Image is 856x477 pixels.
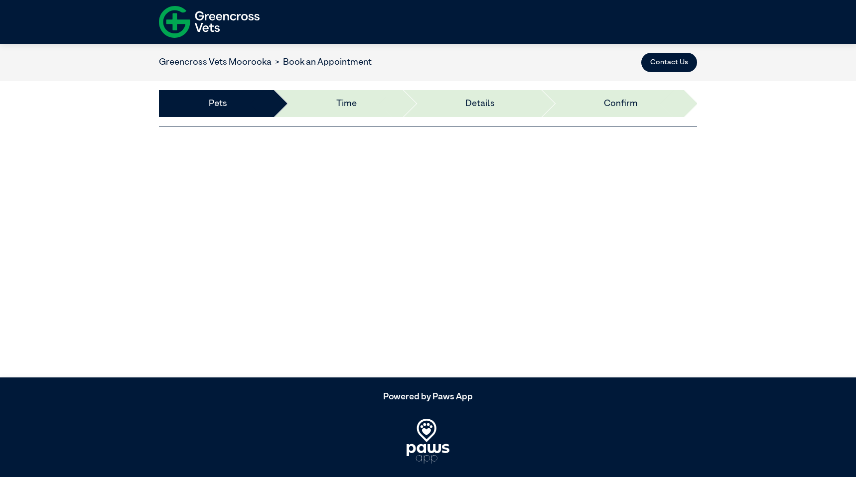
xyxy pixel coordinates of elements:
[272,56,372,69] li: Book an Appointment
[407,419,449,464] img: PawsApp
[209,97,227,111] a: Pets
[641,53,697,73] button: Contact Us
[159,392,697,403] h5: Powered by Paws App
[159,2,260,41] img: f-logo
[159,58,272,67] a: Greencross Vets Moorooka
[159,56,372,69] nav: breadcrumb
